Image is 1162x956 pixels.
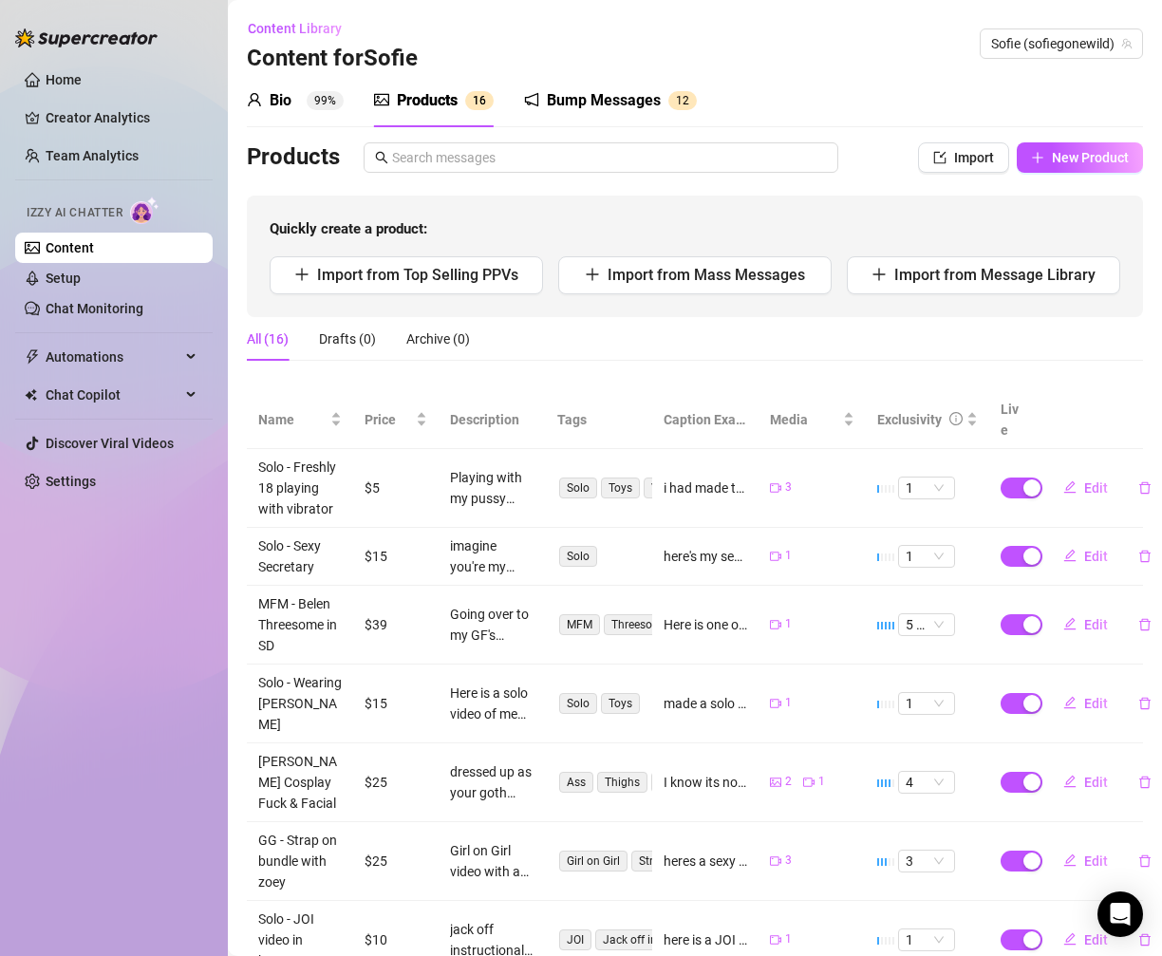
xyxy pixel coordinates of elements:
span: Edit [1084,617,1108,632]
span: delete [1138,776,1152,789]
th: Description [439,391,545,449]
span: Solo [559,478,597,498]
div: imagine you're my boss and im just your sexy little slave secretary. ready to do anything you wis... [450,535,534,577]
span: 3 [906,851,947,872]
div: Girl on Girl video with a strap on dildo with a big cock. I am wearing the strap on, and fucking ... [450,840,534,882]
span: edit [1063,853,1077,867]
span: picture [374,92,389,107]
td: Solo - Wearing [PERSON_NAME] [247,665,353,743]
th: Tags [546,391,652,449]
span: delete [1138,550,1152,563]
a: Creator Analytics [46,103,197,133]
span: 1 [906,929,947,950]
span: Izzy AI Chatter [27,204,122,222]
span: plus [1031,151,1044,164]
span: 3 [785,852,792,870]
span: video-camera [770,698,781,709]
th: Name [247,391,353,449]
span: JOI [559,929,591,950]
span: 5 🔥 [906,614,947,635]
span: Toys [601,478,640,498]
div: dressed up as your goth dream girl [PERSON_NAME], i get on my knees for a sloppy, messy blowjob b... [450,761,534,803]
span: Content Library [248,21,342,36]
span: video-camera [803,777,815,788]
span: delete [1138,933,1152,947]
span: edit [1063,549,1077,562]
span: Sofie (sofiegonewild) [991,29,1132,58]
span: team [1121,38,1133,49]
span: Strap on [631,851,690,872]
strong: Quickly create a product: [270,220,427,237]
div: All (16) [247,328,289,349]
span: 1 [785,547,792,565]
button: Edit [1048,473,1123,503]
span: Import from Mass Messages [608,266,805,284]
span: delete [1138,481,1152,495]
span: plus [585,267,600,282]
span: New Product [1052,150,1129,165]
img: Chat Copilot [25,388,37,402]
button: Edit [1048,846,1123,876]
span: picture [770,777,781,788]
div: Bio [270,89,291,112]
span: plus [871,267,887,282]
span: Edit [1084,480,1108,496]
span: delete [1138,697,1152,710]
div: Here is a solo video of me making myself orgasm while im wearing my [PERSON_NAME] ears. I had got... [450,683,534,724]
div: Going over to my GF's house with my guy friend. Got them both horny enough to take their cocks ou... [450,604,534,646]
span: Solo [559,693,597,714]
span: 1 [818,773,825,791]
span: Edit [1084,696,1108,711]
span: Media [770,409,838,430]
div: made a solo video with my [PERSON_NAME] ears on, i got horny and did this real quick before i lef... [664,693,747,714]
span: Import [954,150,994,165]
td: $25 [353,822,439,901]
td: $25 [353,743,439,822]
button: Edit [1048,925,1123,955]
span: 1 [785,615,792,633]
button: Edit [1048,688,1123,719]
span: MFM [559,614,600,635]
button: Import from Mass Messages [558,256,832,294]
div: heres a sexy strap on bundle with my friend [PERSON_NAME] [664,851,747,872]
a: Team Analytics [46,148,139,163]
span: import [933,151,946,164]
span: 6 [479,94,486,107]
a: Chat Monitoring [46,301,143,316]
span: 2 [785,773,792,791]
span: Name [258,409,327,430]
span: video-camera [770,551,781,562]
td: $5 [353,449,439,528]
span: Jack off instructional [595,929,720,950]
div: Playing with my pussy right after i turned 18 and started creating content. Sensual video of me p... [450,467,534,509]
th: Caption Example [652,391,759,449]
a: Home [46,72,82,87]
td: Solo - Freshly 18 playing with vibrator [247,449,353,528]
span: Price [365,409,412,430]
div: Exclusivity [877,409,942,430]
span: delete [1138,618,1152,631]
h3: Products [247,142,340,173]
span: 1 [906,546,947,567]
span: 1 [906,478,947,498]
button: Import [918,142,1009,173]
span: info-circle [949,412,963,425]
span: edit [1063,696,1077,709]
div: here's my sexy slutty secretary video, imagine you're my boss and I'm making this for you. [664,546,747,567]
span: Solo [559,546,597,567]
sup: 12 [668,91,697,110]
span: 1 [785,694,792,712]
td: $39 [353,586,439,665]
span: 1 [906,693,947,714]
div: Products [397,89,458,112]
td: [PERSON_NAME] Cosplay Fuck & Facial [247,743,353,822]
span: notification [524,92,539,107]
span: edit [1063,932,1077,946]
span: search [375,151,388,164]
a: Settings [46,474,96,489]
span: Toys [601,693,640,714]
span: Edit [1084,549,1108,564]
a: Discover Viral Videos [46,436,174,451]
span: Automations [46,342,180,372]
span: Import from Message Library [894,266,1096,284]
